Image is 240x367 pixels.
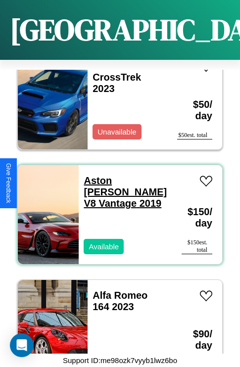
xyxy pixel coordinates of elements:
div: $ 150 est. total [182,239,212,254]
div: Give Feedback [5,163,12,203]
h3: $ 150 / day [182,196,212,239]
p: Unavailable [97,125,136,138]
a: Aston [PERSON_NAME] V8 Vantage 2019 [84,175,167,209]
p: Support ID: me98ozk7vyyb1lwz6bo [63,354,177,367]
div: Open Intercom Messenger [10,333,34,357]
a: Alfa Romeo 164 2023 [93,290,147,312]
a: Subaru XV CrossTrek 2023 [93,60,143,94]
h3: $ 50 / day [177,89,212,132]
div: $ 50 est. total [177,132,212,139]
h3: $ 90 / day [177,319,212,361]
p: Available [89,240,119,253]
